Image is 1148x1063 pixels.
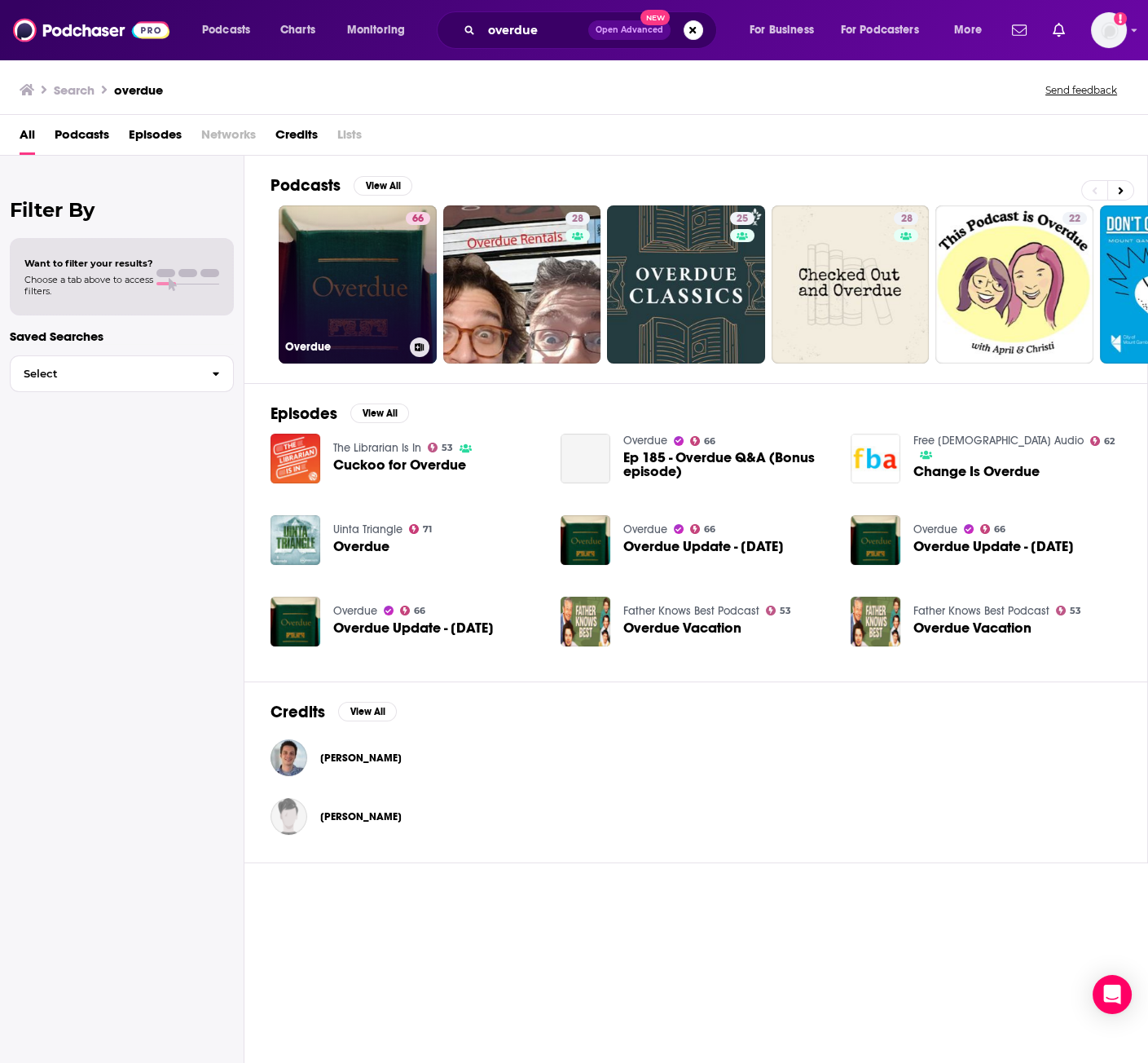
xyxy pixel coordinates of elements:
[1091,12,1127,48] img: User Profile
[1091,12,1127,48] button: Show profile menu
[623,540,784,554] span: Overdue Update - [DATE]
[1070,607,1081,615] span: 53
[11,368,199,379] span: Select
[271,702,325,722] h2: Credits
[271,739,307,776] img: Andrew Cunningham
[271,798,307,835] a: Timothy Giles
[347,19,405,42] span: Monitoring
[623,523,667,536] a: Overdue
[913,523,957,536] a: Overdue
[10,198,234,222] h2: Filter By
[1046,16,1071,44] a: Show notifications dropdown
[607,205,765,364] a: 25
[333,458,466,472] span: Cuckoo for Overdue
[588,20,671,40] button: Open AdvancedNew
[841,19,919,42] span: For Podcasters
[704,438,715,445] span: 66
[1062,212,1087,225] a: 22
[596,26,663,34] span: Open Advanced
[1104,438,1115,445] span: 62
[894,212,918,225] a: 28
[443,205,601,364] a: 28
[320,752,402,765] span: [PERSON_NAME]
[1040,83,1122,97] button: Send feedback
[623,434,667,448] a: Overdue
[320,752,402,765] a: Andrew Cunningham
[780,607,791,615] span: 53
[271,597,320,646] img: Overdue Update - January 2025
[275,121,318,155] a: Credits
[414,607,425,615] span: 66
[336,17,426,43] button: open menu
[442,444,453,452] span: 53
[561,597,610,646] img: Overdue Vacation
[913,621,1031,635] a: Overdue Vacation
[201,121,256,155] span: Networks
[730,212,754,225] a: 25
[338,702,397,721] button: View All
[285,340,403,354] h3: Overdue
[271,175,341,196] h2: Podcasts
[851,597,900,646] img: Overdue Vacation
[13,15,169,46] img: Podchaser - Follow, Share and Rate Podcasts
[623,604,759,618] a: Father Knows Best Podcast
[320,810,402,823] span: [PERSON_NAME]
[271,515,320,565] img: Overdue
[24,258,153,269] span: Want to filter your results?
[640,10,670,25] span: New
[20,121,35,155] a: All
[913,434,1084,448] a: Free Buddhist Audio
[333,441,421,455] a: The Librarian Is In
[337,121,362,155] span: Lists
[954,19,982,42] span: More
[690,436,716,446] a: 66
[561,434,610,483] a: Ep 185 - Overdue Q&A (Bonus episode)
[623,451,831,479] a: Ep 185 - Overdue Q&A (Bonus episode)
[400,606,426,615] a: 66
[10,355,234,392] button: Select
[772,205,930,364] a: 28
[409,524,433,534] a: 71
[851,515,900,565] img: Overdue Update - December 2022
[565,212,590,225] a: 28
[54,82,95,98] h3: Search
[851,434,900,483] a: Change Is Overdue
[1056,606,1082,615] a: 53
[1091,12,1127,48] span: Logged in as hoffmacv
[320,810,402,823] a: Timothy Giles
[333,604,377,618] a: Overdue
[406,212,430,225] a: 66
[690,524,716,534] a: 66
[129,121,182,155] a: Episodes
[900,211,912,227] span: 28
[1069,211,1080,227] span: 22
[750,19,814,42] span: For Business
[270,17,325,43] a: Charts
[191,17,271,43] button: open menu
[943,17,1002,43] button: open menu
[333,540,389,554] a: Overdue
[1090,436,1115,446] a: 62
[913,465,1040,479] span: Change Is Overdue
[55,121,109,155] a: Podcasts
[280,19,315,42] span: Charts
[766,606,792,615] a: 53
[279,205,437,364] a: 66Overdue
[913,540,1074,554] a: Overdue Update - December 2022
[623,621,741,635] span: Overdue Vacation
[561,515,610,565] img: Overdue Update - March 2022
[271,175,412,196] a: PodcastsView All
[24,274,153,297] span: Choose a tab above to access filters.
[202,19,250,42] span: Podcasts
[572,211,583,227] span: 28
